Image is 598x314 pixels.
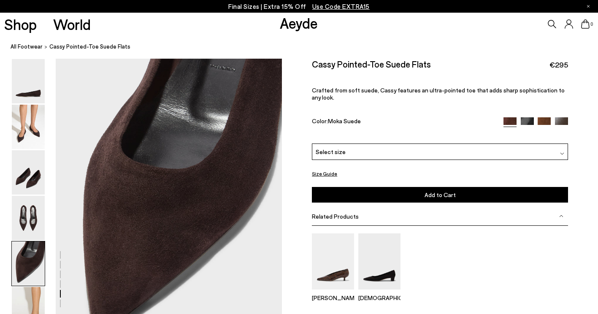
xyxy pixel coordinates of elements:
button: Size Guide [312,168,337,179]
a: Shop [4,17,37,32]
span: 0 [590,22,594,27]
a: World [53,17,91,32]
img: Cassy Pointed-Toe Suede Flats - Image 1 [12,59,45,103]
span: Moka Suede [328,117,361,125]
a: 0 [581,19,590,29]
img: Cassy Pointed-Toe Suede Flats - Image 5 [12,241,45,286]
span: Add to Cart [425,191,456,198]
span: Cassy Pointed-Toe Suede Flats [49,42,130,51]
h2: Cassy Pointed-Toe Suede Flats [312,59,431,69]
img: Cassy Pointed-Toe Suede Flats - Image 4 [12,196,45,240]
div: Color: [312,117,495,127]
a: All Footwear [11,42,43,51]
p: [DEMOGRAPHIC_DATA] [358,294,400,301]
p: Crafted from soft suede, Cassy features an ultra-pointed toe that adds sharp sophistication to an... [312,87,568,101]
span: Related Products [312,213,359,220]
a: Judi Suede Pointed Pumps [DEMOGRAPHIC_DATA] [358,284,400,301]
img: Judi Suede Pointed Pumps [358,233,400,290]
p: [PERSON_NAME] [312,294,354,301]
img: svg%3E [560,152,564,156]
p: Final Sizes | Extra 15% Off [228,1,370,12]
span: €295 [549,60,568,70]
img: Cassy Pointed-Toe Suede Flats - Image 2 [12,105,45,149]
span: Select size [316,147,346,156]
button: Add to Cart [312,187,568,203]
img: Clara Pointed-Toe Pumps [312,233,354,290]
span: Navigate to /collections/ss25-final-sizes [312,3,370,10]
nav: breadcrumb [11,35,598,59]
a: Clara Pointed-Toe Pumps [PERSON_NAME] [312,284,354,301]
img: Cassy Pointed-Toe Suede Flats - Image 3 [12,150,45,195]
img: svg%3E [559,214,563,218]
a: Aeyde [280,14,318,32]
